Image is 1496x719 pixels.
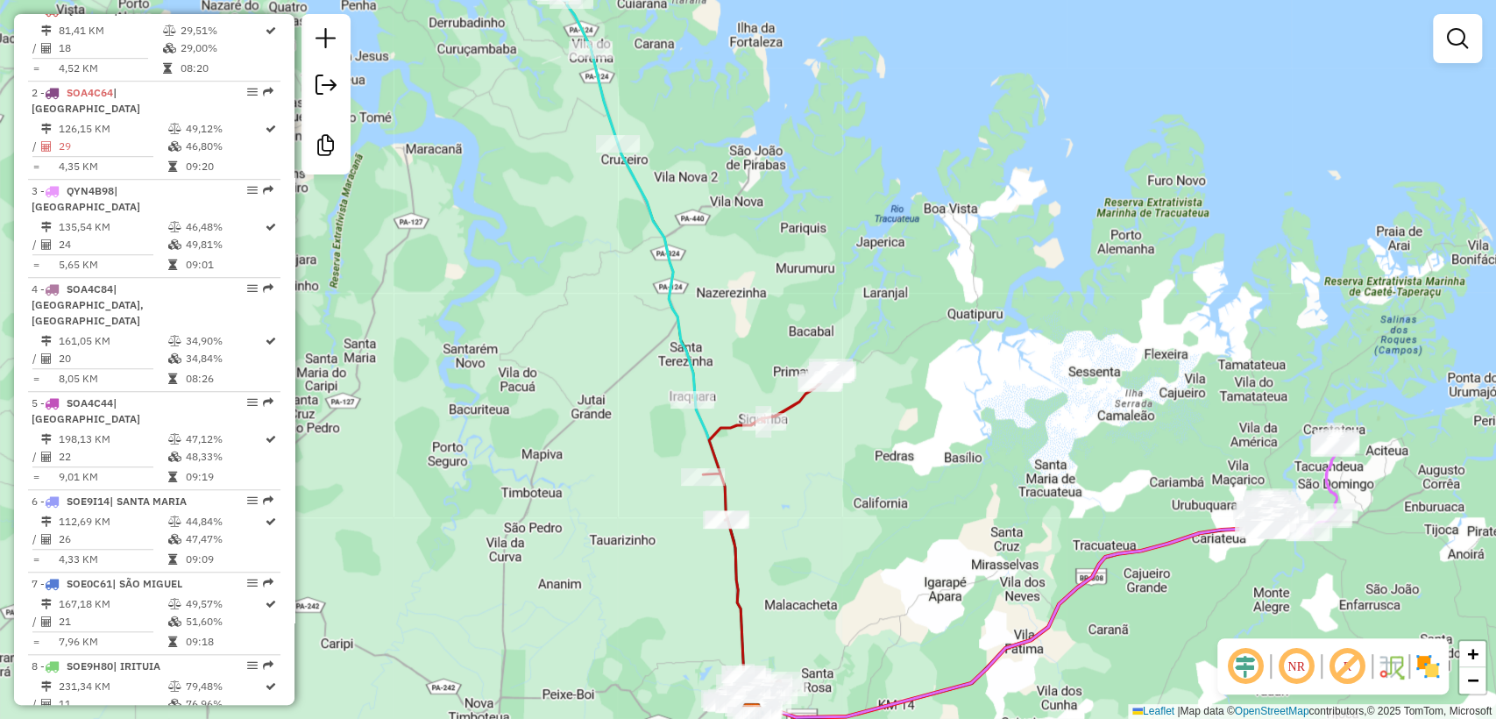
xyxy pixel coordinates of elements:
div: Map data © contributors,© 2025 TomTom, Microsoft [1128,704,1496,719]
td: 46,48% [185,218,264,236]
img: Exibir/Ocultar setores [1414,652,1442,680]
div: Atividade não roteirizada - CANTO DO RORENCINHO [1255,514,1299,531]
div: Atividade não roteirizada - DEP DO BATATA [1255,513,1299,530]
span: | IRITUIA [113,659,160,673]
span: | SÃO MIGUEL [112,577,182,590]
em: Rota exportada [263,660,273,671]
i: Distância Total [41,599,52,609]
i: % de utilização da cubagem [168,616,181,627]
td: 76,96% [185,695,264,713]
td: 231,34 KM [58,678,167,695]
td: = [32,60,40,77]
td: 8,05 KM [58,370,167,388]
i: % de utilização da cubagem [168,353,181,364]
div: Atividade não roteirizada - MERCANT SAO BENEDIT [1246,517,1290,535]
span: SOA4C44 [67,396,113,409]
i: % de utilização do peso [168,222,181,232]
a: Nova sessão e pesquisa [308,21,344,61]
span: 2 - [32,86,140,115]
td: 47,12% [185,431,264,448]
div: Atividade não roteirizada - WT [1252,515,1296,532]
div: Atividade não roteirizada - ADRAN OS BAYER [1246,512,1290,530]
i: % de utilização da cubagem [168,452,181,462]
img: Fluxo de ruas [1377,652,1405,680]
a: Leaflet [1132,705,1174,717]
span: − [1467,669,1478,691]
em: Rota exportada [263,185,273,196]
i: Rota otimizada [266,124,276,134]
i: Total de Atividades [41,616,52,627]
span: Ocultar deslocamento [1224,645,1266,687]
div: Atividade não roteirizada - LANCH KI DELICIA [727,686,770,703]
i: Tempo total em rota [168,260,177,270]
td: 4,33 KM [58,551,167,568]
a: Zoom in [1459,641,1485,667]
td: 26 [58,530,167,548]
td: 51,60% [185,613,264,630]
div: Atividade não roteirizada - ARA JO MIX [721,666,765,683]
i: Tempo total em rota [162,63,171,74]
i: % de utilização do peso [168,336,181,346]
td: = [32,468,40,486]
div: Atividade não roteirizada - CANTINHO DO BARE [1244,521,1288,538]
td: 167,18 KM [58,595,167,613]
div: Atividade não roteirizada - CASA ISRAEL [1244,509,1288,527]
div: Atividade não roteirizada - BAR DA FATIMA [1239,521,1283,538]
td: 34,90% [185,332,264,350]
em: Rota exportada [263,283,273,294]
i: % de utilização da cubagem [168,534,181,545]
td: 09:19 [185,468,264,486]
i: % de utilização da cubagem [168,239,181,250]
td: / [32,613,40,630]
i: Distância Total [41,681,52,692]
td: 21 [58,613,167,630]
i: % de utilização do peso [168,681,181,692]
td: 22 [58,448,167,466]
i: Total de Atividades [41,534,52,545]
i: Total de Atividades [41,239,52,250]
i: Total de Atividades [41,452,52,462]
td: / [32,39,40,57]
td: 08:26 [185,370,264,388]
td: = [32,633,40,651]
span: SOA4C64 [67,86,113,99]
i: Tempo total em rota [168,161,177,172]
td: 09:18 [185,633,264,651]
a: Exibir filtros [1440,21,1475,56]
td: 79,48% [185,678,264,695]
td: 112,69 KM [58,513,167,530]
td: 7,96 KM [58,633,167,651]
i: Tempo total em rota [168,554,177,565]
td: / [32,350,40,367]
em: Opções [247,495,258,506]
td: 135,54 KM [58,218,167,236]
td: 126,15 KM [58,120,167,138]
i: Distância Total [41,516,52,527]
div: Atividade não roteirizada - Mercadinho Do Conde [1243,516,1287,534]
i: Rota otimizada [266,222,276,232]
i: Distância Total [41,25,52,36]
em: Rota exportada [263,87,273,97]
td: 198,13 KM [58,431,167,448]
div: Atividade não roteirizada - MERC DO CARLINHO [1254,508,1298,525]
em: Opções [247,578,258,588]
td: 161,05 KM [58,332,167,350]
td: 44,84% [185,513,264,530]
span: SOE9H80 [67,659,113,673]
td: 47,47% [185,530,264,548]
td: 5,65 KM [58,256,167,274]
td: / [32,530,40,548]
td: = [32,158,40,175]
span: 4 - [32,282,144,327]
td: 81,41 KM [58,22,161,39]
td: 20 [58,350,167,367]
span: SOA4C84 [67,282,113,295]
td: / [32,138,40,155]
i: Total de Atividades [41,699,52,709]
i: % de utilização da cubagem [168,699,181,709]
td: 4,35 KM [58,158,167,175]
td: 9,01 KM [58,468,167,486]
td: 18 [58,39,161,57]
i: Total de Atividades [41,141,52,152]
i: % de utilização do peso [162,25,175,36]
